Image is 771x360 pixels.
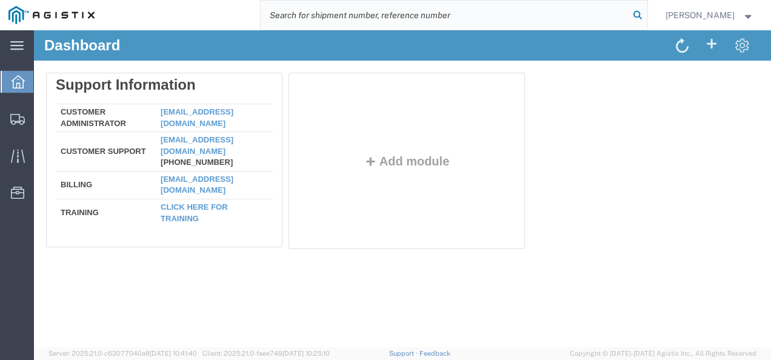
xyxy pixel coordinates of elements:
[22,102,122,141] td: Customer Support
[419,350,450,357] a: Feedback
[570,348,756,359] span: Copyright © [DATE]-[DATE] Agistix Inc., All Rights Reserved
[389,350,419,357] a: Support
[666,8,735,22] span: Nathan Seeley
[282,350,330,357] span: [DATE] 10:25:10
[8,6,95,24] img: logo
[127,77,199,98] a: [EMAIL_ADDRESS][DOMAIN_NAME]
[22,141,122,168] td: Billing
[22,168,122,194] td: Training
[150,350,197,357] span: [DATE] 10:41:40
[48,350,197,357] span: Server: 2025.21.0-c63077040a8
[127,172,194,193] a: Click here for training
[127,144,199,165] a: [EMAIL_ADDRESS][DOMAIN_NAME]
[665,8,755,22] button: [PERSON_NAME]
[202,350,330,357] span: Client: 2025.21.0-faee749
[34,30,771,347] iframe: FS Legacy Container
[327,124,419,138] button: Add module
[122,102,239,141] td: [PHONE_NUMBER]
[127,105,199,125] a: [EMAIL_ADDRESS][DOMAIN_NAME]
[261,1,629,30] input: Search for shipment number, reference number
